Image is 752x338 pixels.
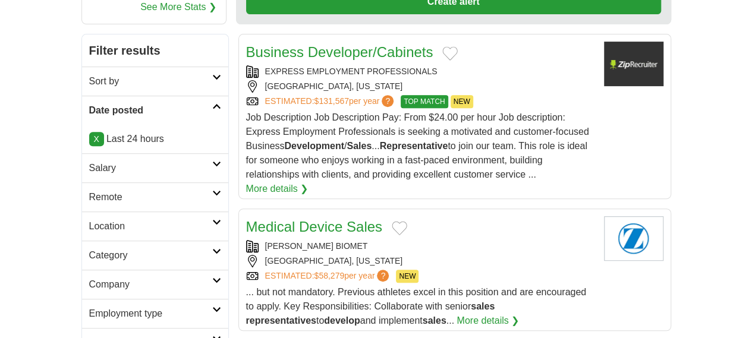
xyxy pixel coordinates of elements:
h2: Remote [89,190,212,204]
strong: Development [284,141,344,151]
img: Zimmer Biomet logo [604,216,663,261]
span: NEW [396,270,419,283]
h2: Category [89,248,212,263]
a: Medical Device Sales [246,219,382,235]
h2: Date posted [89,103,212,118]
img: Company logo [604,42,663,86]
h2: Filter results [82,34,228,67]
a: Employment type [82,299,228,328]
span: $131,567 [314,96,348,106]
h2: Location [89,219,212,233]
a: More details ❯ [246,182,309,196]
div: [GEOGRAPHIC_DATA], [US_STATE] [246,80,594,93]
span: TOP MATCH [401,95,448,108]
a: ESTIMATED:$131,567per year? [265,95,397,108]
strong: Representative [380,141,448,151]
strong: Sales [347,141,372,151]
a: Date posted [82,96,228,125]
a: Remote [82,182,228,211]
a: Location [82,211,228,241]
a: ESTIMATED:$58,279per year? [265,270,392,283]
span: NEW [451,95,473,108]
span: Job Description Job Description Pay: From $24.00 per hour Job description: Express Employment Pro... [246,112,589,179]
strong: sales [423,315,446,326]
a: [PERSON_NAME] BIOMET [265,241,368,251]
a: Category [82,241,228,270]
strong: sales [471,301,495,311]
div: EXPRESS EMPLOYMENT PROFESSIONALS [246,65,594,78]
button: Add to favorite jobs [392,221,407,235]
a: Company [82,270,228,299]
p: Last 24 hours [89,132,221,146]
span: ? [382,95,394,107]
h2: Employment type [89,307,212,321]
strong: representatives [246,315,316,326]
span: $58,279 [314,271,344,280]
button: Add to favorite jobs [442,46,458,61]
span: ... but not mandatory. Previous athletes excel in this position and are encouraged to apply. Key ... [246,287,587,326]
span: ? [377,270,389,282]
div: [GEOGRAPHIC_DATA], [US_STATE] [246,255,594,267]
a: Business Developer/Cabinets [246,44,433,60]
strong: develop [324,315,360,326]
h2: Company [89,277,212,292]
a: Salary [82,153,228,182]
h2: Salary [89,161,212,175]
h2: Sort by [89,74,212,89]
a: Sort by [82,67,228,96]
a: X [89,132,104,146]
a: More details ❯ [457,314,519,328]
